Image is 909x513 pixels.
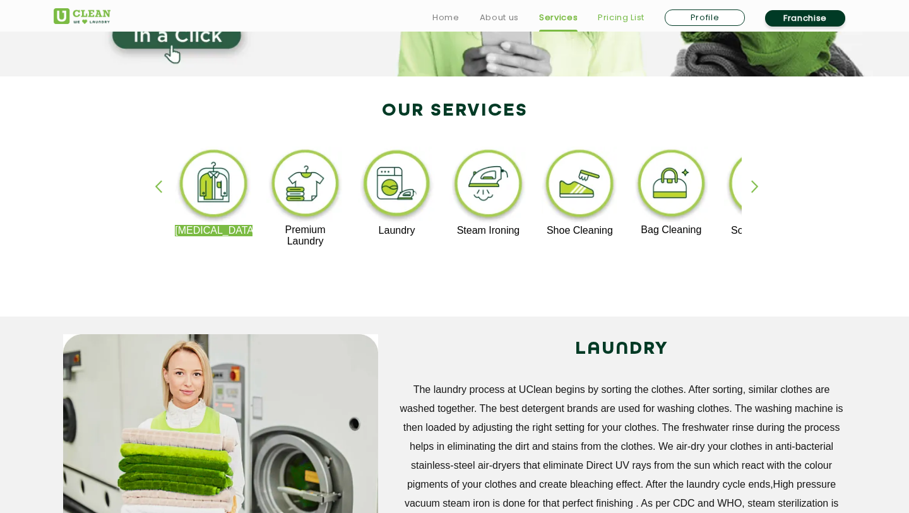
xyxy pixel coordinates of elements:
a: Franchise [765,10,845,27]
img: laundry_cleaning_11zon.webp [358,147,436,225]
img: premium_laundry_cleaning_11zon.webp [266,147,344,224]
p: Bag Cleaning [633,224,710,236]
img: bag_cleaning_11zon.webp [633,147,710,224]
img: UClean Laundry and Dry Cleaning [54,8,110,24]
a: About us [480,10,519,25]
p: Steam Ironing [449,225,527,236]
img: shoe_cleaning_11zon.webp [541,147,619,225]
img: steam_ironing_11zon.webp [449,147,527,225]
h2: LAUNDRY [397,334,846,365]
p: Sofa Cleaning [724,225,802,236]
img: dry_cleaning_11zon.webp [175,147,252,225]
a: Pricing List [598,10,645,25]
img: sofa_cleaning_11zon.webp [724,147,802,225]
a: Home [432,10,460,25]
a: Profile [665,9,745,26]
a: Services [539,10,578,25]
p: Shoe Cleaning [541,225,619,236]
p: Premium Laundry [266,224,344,247]
p: Laundry [358,225,436,236]
p: [MEDICAL_DATA] [175,225,252,236]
